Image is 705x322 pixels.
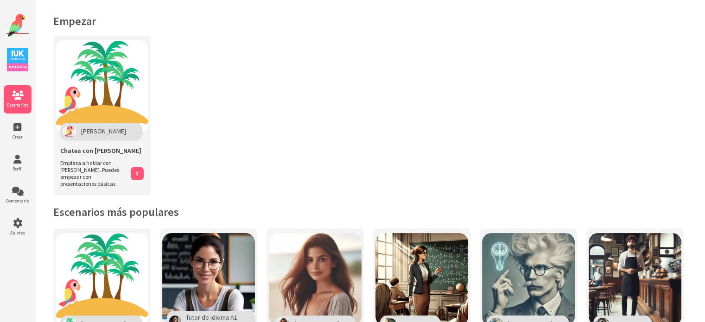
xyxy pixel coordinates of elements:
[13,134,23,140] font: Crear
[13,166,23,172] font: Perfil
[56,40,148,133] img: Charla con Polly
[7,48,28,71] img: Logotipo de IUK
[53,14,96,28] font: Empezar
[81,127,126,135] font: [PERSON_NAME]
[6,14,29,37] img: Logotipo del sitio web
[53,205,179,219] font: Escenarios más populares
[60,159,119,187] font: Empieza a hablar con [PERSON_NAME]. Puedes empezar con presentaciones básicas.
[131,167,144,180] button: Ir
[63,125,76,137] img: Polly
[60,146,141,155] font: Chatea con [PERSON_NAME]
[135,170,139,177] font: Ir
[7,102,28,108] font: Escenarios
[6,198,29,204] font: Comentario
[10,230,25,236] font: Ajustes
